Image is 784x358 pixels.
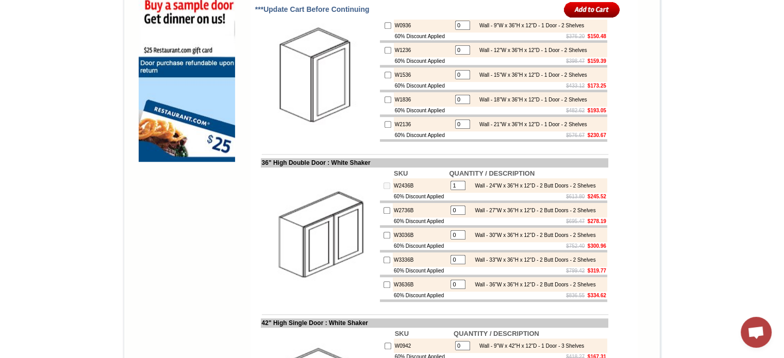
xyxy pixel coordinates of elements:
b: $230.67 [588,132,606,138]
td: 42" High Single Door : White Shaker [261,318,608,328]
td: W0942 [394,338,453,353]
td: W2136 [394,117,453,131]
a: Price Sheet View in PDF Format [12,2,84,10]
div: Wall - 9"W x 36"H x 12"D - 1 Door - 2 Shelves [474,23,584,28]
b: Price Sheet View in PDF Format [12,4,84,10]
td: 36" High Double Door : White Shaker [261,158,608,167]
td: W1536 [394,67,453,82]
td: Beachwood Oak Shaker [149,47,175,58]
td: Alabaster Shaker [28,47,54,57]
b: $193.05 [588,108,606,113]
div: Wall - 27"W x 36"H x 12"D - 2 Butt Doors - 2 Shelves [470,208,595,213]
td: 60% Discount Applied [393,217,448,225]
td: 60% Discount Applied [393,193,448,200]
b: $319.77 [588,268,606,274]
td: W3336B [393,252,448,267]
b: $278.19 [588,218,606,224]
div: Wall - 30"W x 36"H x 12"D - 2 Butt Doors - 2 Shelves [470,232,595,238]
td: [PERSON_NAME] White Shaker [89,47,120,58]
b: $334.62 [588,293,606,298]
b: $150.48 [588,33,606,39]
td: 60% Discount Applied [394,32,453,40]
td: Bellmonte Maple [177,47,203,57]
td: 60% Discount Applied [393,267,448,275]
s: $398.47 [566,58,585,64]
s: $433.12 [566,83,585,89]
td: 60% Discount Applied [394,57,453,65]
b: QUANTITY / DESCRIPTION [454,330,539,337]
td: 60% Discount Applied [394,107,453,114]
s: $576.67 [566,132,585,138]
td: 60% Discount Applied [393,242,448,250]
div: Wall - 24"W x 36"H x 12"D - 2 Butt Doors - 2 Shelves [470,183,595,189]
div: Wall - 18"W x 36"H x 12"D - 1 Door - 2 Shelves [474,97,587,103]
b: QUANTITY / DESCRIPTION [449,169,535,177]
div: Wall - 36"W x 36"H x 12"D - 2 Butt Doors - 2 Shelves [470,282,595,287]
td: [PERSON_NAME] Yellow Walnut [56,47,87,58]
div: Open chat [741,317,772,348]
b: $159.39 [588,58,606,64]
b: SKU [394,169,408,177]
s: $482.62 [566,108,585,113]
td: 60% Discount Applied [394,131,453,139]
b: $173.25 [588,83,606,89]
td: 60% Discount Applied [393,292,448,299]
td: W3636B [393,277,448,292]
img: pdf.png [2,3,10,11]
s: $752.40 [566,243,585,249]
s: $695.47 [566,218,585,224]
s: $376.20 [566,33,585,39]
div: Wall - 15"W x 36"H x 12"D - 1 Door - 2 Shelves [474,72,587,78]
div: Wall - 33"W x 36"H x 12"D - 2 Butt Doors - 2 Shelves [470,257,595,263]
b: SKU [395,330,409,337]
span: ***Update Cart Before Continuing [255,5,370,13]
s: $799.42 [566,268,585,274]
img: 36'' High Double Door [262,177,378,293]
td: W1236 [394,43,453,57]
div: Wall - 9"W x 42"H x 12"D - 1 Door - 3 Shelves [474,343,584,349]
td: W0936 [394,18,453,32]
img: 36'' High Single Door [262,17,378,133]
td: 60% Discount Applied [394,82,453,90]
s: $613.80 [566,194,585,199]
div: Wall - 12"W x 36"H x 12"D - 1 Door - 2 Shelves [474,47,587,53]
td: W3036B [393,228,448,242]
td: Baycreek Gray [121,47,147,57]
input: Add to Cart [564,1,620,18]
td: W1836 [394,92,453,107]
td: W2736B [393,203,448,217]
div: Wall - 21"W x 36"H x 12"D - 1 Door - 2 Shelves [474,122,587,127]
s: $836.55 [566,293,585,298]
b: $245.52 [588,194,606,199]
b: $300.96 [588,243,606,249]
td: W2436B [393,178,448,193]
